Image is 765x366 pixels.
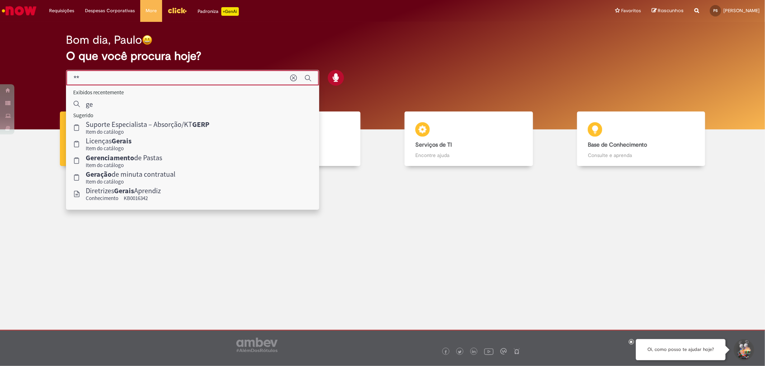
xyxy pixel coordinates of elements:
a: Tirar dúvidas Tirar dúvidas com Lupi Assist e Gen Ai [38,111,210,166]
b: Serviços de TI [415,141,452,148]
img: logo_footer_ambev_rotulo_gray.png [236,338,278,352]
p: Encontre ajuda [415,152,522,159]
button: Iniciar Conversa de Suporte [733,339,754,361]
b: Base de Conhecimento [588,141,647,148]
div: Padroniza [198,7,239,16]
img: logo_footer_youtube.png [484,347,494,356]
span: More [146,7,157,14]
span: PS [713,8,718,13]
span: Favoritos [621,7,641,14]
a: Rascunhos [652,8,684,14]
img: logo_footer_naosei.png [514,348,520,355]
a: Serviços de TI Encontre ajuda [383,111,555,166]
img: happy-face.png [142,35,152,45]
p: Consulte e aprenda [588,152,694,159]
span: Despesas Corporativas [85,7,135,14]
div: Oi, como posso te ajudar hoje? [636,339,726,360]
img: ServiceNow [1,4,38,18]
h2: Bom dia, Paulo [66,34,142,46]
img: logo_footer_workplace.png [500,348,507,355]
h2: O que você procura hoje? [66,50,699,62]
img: logo_footer_twitter.png [458,350,462,354]
img: click_logo_yellow_360x200.png [167,5,187,16]
p: +GenAi [221,7,239,16]
img: logo_footer_linkedin.png [472,350,476,354]
span: [PERSON_NAME] [723,8,760,14]
span: Requisições [49,7,74,14]
img: logo_footer_facebook.png [444,350,448,354]
span: Rascunhos [658,7,684,14]
a: Base de Conhecimento Consulte e aprenda [555,111,727,166]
